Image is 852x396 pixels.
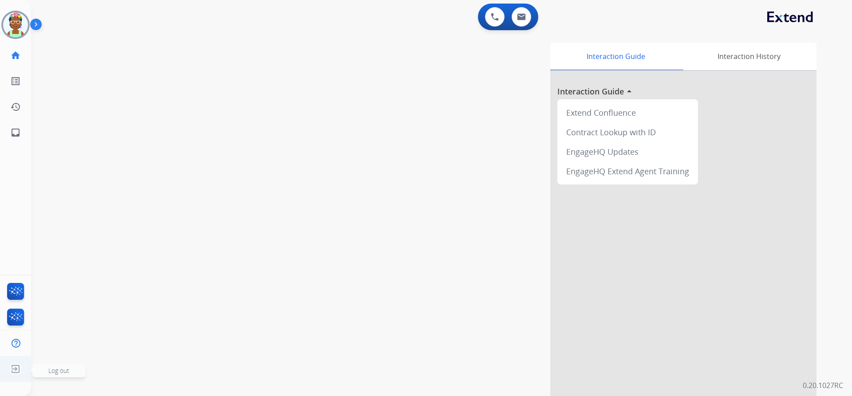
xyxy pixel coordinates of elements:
p: 0.20.1027RC [803,380,843,391]
mat-icon: history [10,102,21,112]
img: avatar [3,12,28,37]
mat-icon: list_alt [10,76,21,86]
mat-icon: home [10,50,21,61]
div: EngageHQ Updates [561,142,694,161]
div: EngageHQ Extend Agent Training [561,161,694,181]
mat-icon: inbox [10,127,21,138]
span: Log out [48,366,69,375]
div: Interaction Guide [550,43,681,70]
div: Extend Confluence [561,103,694,122]
div: Contract Lookup with ID [561,122,694,142]
div: Interaction History [681,43,816,70]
